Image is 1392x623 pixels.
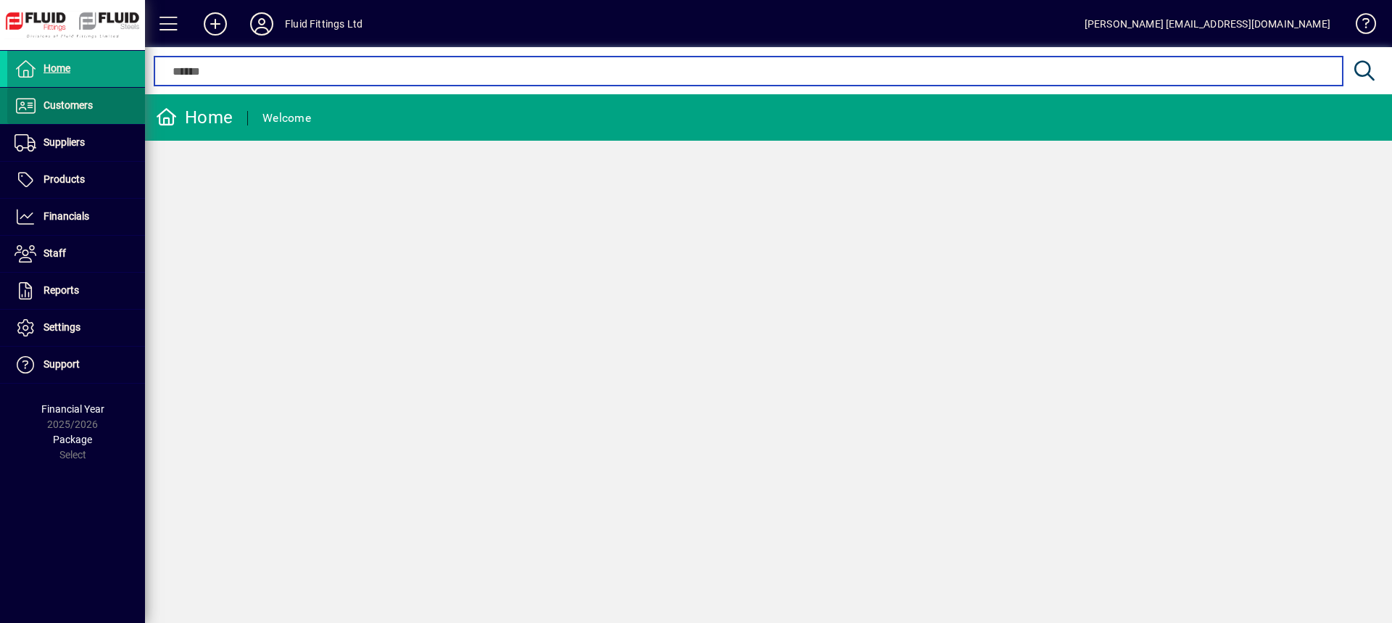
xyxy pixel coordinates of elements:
[43,210,89,222] span: Financials
[192,11,239,37] button: Add
[7,236,145,272] a: Staff
[7,125,145,161] a: Suppliers
[43,62,70,74] span: Home
[7,88,145,124] a: Customers
[43,173,85,185] span: Products
[7,162,145,198] a: Products
[7,199,145,235] a: Financials
[53,434,92,445] span: Package
[239,11,285,37] button: Profile
[43,247,66,259] span: Staff
[43,99,93,111] span: Customers
[43,284,79,296] span: Reports
[156,106,233,129] div: Home
[43,321,80,333] span: Settings
[7,347,145,383] a: Support
[7,310,145,346] a: Settings
[1345,3,1374,50] a: Knowledge Base
[262,107,311,130] div: Welcome
[1085,12,1330,36] div: [PERSON_NAME] [EMAIL_ADDRESS][DOMAIN_NAME]
[43,136,85,148] span: Suppliers
[43,358,80,370] span: Support
[285,12,362,36] div: Fluid Fittings Ltd
[7,273,145,309] a: Reports
[41,403,104,415] span: Financial Year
